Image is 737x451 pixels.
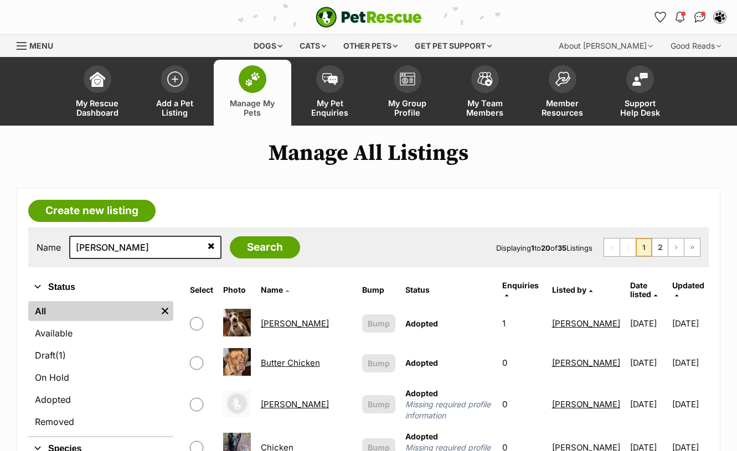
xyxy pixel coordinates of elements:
img: notifications-46538b983faf8c2785f20acdc204bb7945ddae34d4c08c2a6579f10ce5e182be.svg [676,12,684,23]
span: Bump [368,398,390,410]
a: Listed by [552,285,592,294]
img: add-pet-listing-icon-0afa8454b4691262ce3f59096e99ab1cd57d4a30225e0717b998d2c9b9846f56.svg [167,71,183,87]
span: Name [261,285,283,294]
div: Dogs [246,35,290,57]
a: My Group Profile [369,60,446,126]
a: [PERSON_NAME] [552,318,620,329]
span: Bump [368,357,390,369]
a: PetRescue [316,7,422,28]
div: Other pets [336,35,405,57]
span: Add a Pet Listing [150,99,200,117]
a: My Rescue Dashboard [59,60,136,126]
a: Date listed [630,281,657,299]
span: My Pet Enquiries [305,99,355,117]
img: dashboard-icon-eb2f2d2d3e046f16d808141f083e7271f6b2e854fb5c12c21221c1fb7104beca.svg [90,71,105,87]
a: [PERSON_NAME] [261,318,329,329]
span: Member Resources [538,99,587,117]
a: Enquiries [502,281,539,299]
a: Next page [668,239,684,256]
span: Previous page [620,239,636,256]
a: My Team Members [446,60,524,126]
span: Displaying to of Listings [496,243,592,252]
span: Menu [29,41,53,50]
a: All [28,301,157,321]
span: Support Help Desk [615,99,665,117]
a: Last page [684,239,700,256]
span: Manage My Pets [228,99,277,117]
ul: Account quick links [651,8,729,26]
th: Status [401,277,497,303]
img: pet-enquiries-icon-7e3ad2cf08bfb03b45e93fb7055b45f3efa6380592205ae92323e6603595dc1f.svg [322,73,338,85]
a: Member Resources [524,60,601,126]
td: 1 [498,304,547,343]
a: Butter Chicken [261,357,320,368]
a: Remove filter [157,301,173,321]
div: About [PERSON_NAME] [551,35,661,57]
td: [DATE] [672,344,708,382]
button: Notifications [671,8,689,26]
a: Adopted [28,390,173,409]
div: Good Reads [663,35,729,57]
a: Updated [672,281,704,299]
img: chat-41dd97257d64d25036548639549fe6c8038ab92f7586957e7f3b1b290dea8141.svg [694,12,706,23]
a: Support Help Desk [601,60,679,126]
button: Bump [362,395,395,413]
span: (1) [55,349,66,362]
a: Manage My Pets [214,60,291,126]
td: [DATE] [626,304,672,343]
img: team-members-icon-5396bd8760b3fe7c0b43da4ab00e1e3bb1a5d9ba89233759b79545d2d3fc5d0d.svg [477,72,493,86]
strong: 1 [531,243,534,252]
a: On Hold [28,367,173,387]
a: Removed [28,412,173,432]
a: Add a Pet Listing [136,60,214,126]
a: My Pet Enquiries [291,60,369,126]
a: Name [261,285,289,294]
a: [PERSON_NAME] [261,399,329,409]
th: Photo [219,277,255,303]
span: Listed by [552,285,586,294]
img: Lynda Smith profile pic [714,12,725,23]
img: Aitken [223,309,251,336]
div: Cats [292,35,334,57]
a: Create new listing [28,200,156,222]
input: Search [230,236,300,258]
button: My account [711,8,729,26]
a: Favourites [651,8,669,26]
a: Draft [28,345,173,365]
div: Get pet support [407,35,499,57]
label: Name [37,242,61,252]
a: Available [28,323,173,343]
span: Missing required profile information [405,399,492,421]
img: help-desk-icon-fdf02630f3aa405de69fd3d07c3f3aa587a6932b1a1747fa1d2bba05be0121f9.svg [632,72,648,86]
th: Bump [358,277,400,303]
span: Adopted [405,358,438,367]
span: Page 1 [636,239,652,256]
a: [PERSON_NAME] [552,357,620,368]
div: Status [28,299,173,436]
img: logo-e224e6f780fb5917bec1dbf3a21bbac754714ae5b6737aabdf751b685950b380.svg [316,7,422,28]
span: Adopted [405,388,438,398]
span: Bump [368,318,390,329]
a: [PERSON_NAME] [552,399,620,409]
span: First page [604,239,620,256]
button: Bump [362,354,395,372]
td: [DATE] [626,383,672,426]
span: Date listed [630,281,651,299]
span: My Group Profile [383,99,432,117]
img: member-resources-icon-8e73f808a243e03378d46382f2149f9095a855e16c252ad45f914b54edf8863c.svg [555,71,570,86]
img: manage-my-pets-icon-02211641906a0b7f246fdf0571729dbe1e7629f14944591b6c1af311fb30b64b.svg [245,72,260,86]
td: 0 [498,383,547,426]
a: Conversations [691,8,709,26]
strong: 35 [558,243,566,252]
button: Bump [362,314,395,333]
img: Carnorth Clark Kent [223,390,251,417]
nav: Pagination [604,238,700,257]
a: Menu [17,35,61,55]
th: Select [185,277,218,303]
span: My Team Members [460,99,510,117]
span: Adopted [405,432,438,441]
span: Updated [672,281,704,290]
strong: 20 [541,243,550,252]
img: Butter Chicken [223,348,251,376]
td: [DATE] [672,383,708,426]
